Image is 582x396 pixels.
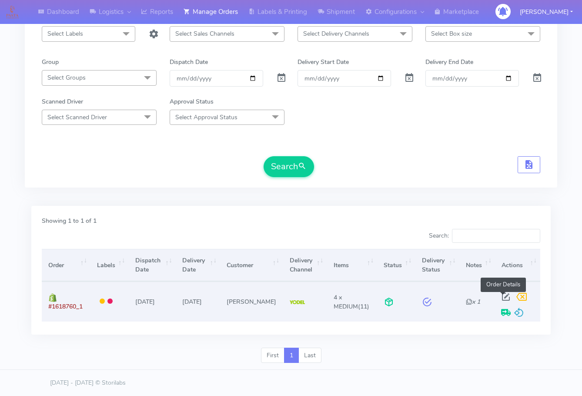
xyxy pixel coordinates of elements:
[298,57,349,67] label: Delivery Start Date
[431,30,472,38] span: Select Box size
[283,249,327,282] th: Delivery Channel: activate to sort column ascending
[377,249,415,282] th: Status: activate to sort column ascending
[459,249,495,282] th: Notes: activate to sort column ascending
[42,57,59,67] label: Group
[170,57,208,67] label: Dispatch Date
[128,249,175,282] th: Dispatch Date: activate to sort column ascending
[495,249,540,282] th: Actions: activate to sort column ascending
[284,348,299,363] a: 1
[334,293,358,311] span: 4 x MEDIUM
[466,298,480,306] i: x 1
[513,3,579,21] button: [PERSON_NAME]
[175,30,234,38] span: Select Sales Channels
[175,113,237,121] span: Select Approval Status
[48,293,57,302] img: shopify.png
[220,282,283,321] td: [PERSON_NAME]
[170,97,214,106] label: Approval Status
[47,74,86,82] span: Select Groups
[42,97,83,106] label: Scanned Driver
[425,57,473,67] label: Delivery End Date
[334,293,369,311] span: (11)
[176,282,220,321] td: [DATE]
[220,249,283,282] th: Customer: activate to sort column ascending
[47,30,83,38] span: Select Labels
[128,282,175,321] td: [DATE]
[42,249,90,282] th: Order: activate to sort column ascending
[90,249,128,282] th: Labels: activate to sort column ascending
[452,229,540,243] input: Search:
[47,113,107,121] span: Select Scanned Driver
[42,216,97,225] label: Showing 1 to 1 of 1
[48,302,83,311] span: #1618760_1
[290,300,305,305] img: Yodel
[264,156,314,177] button: Search
[176,249,220,282] th: Delivery Date: activate to sort column ascending
[429,229,540,243] label: Search:
[327,249,378,282] th: Items: activate to sort column ascending
[303,30,369,38] span: Select Delivery Channels
[415,249,459,282] th: Delivery Status: activate to sort column ascending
